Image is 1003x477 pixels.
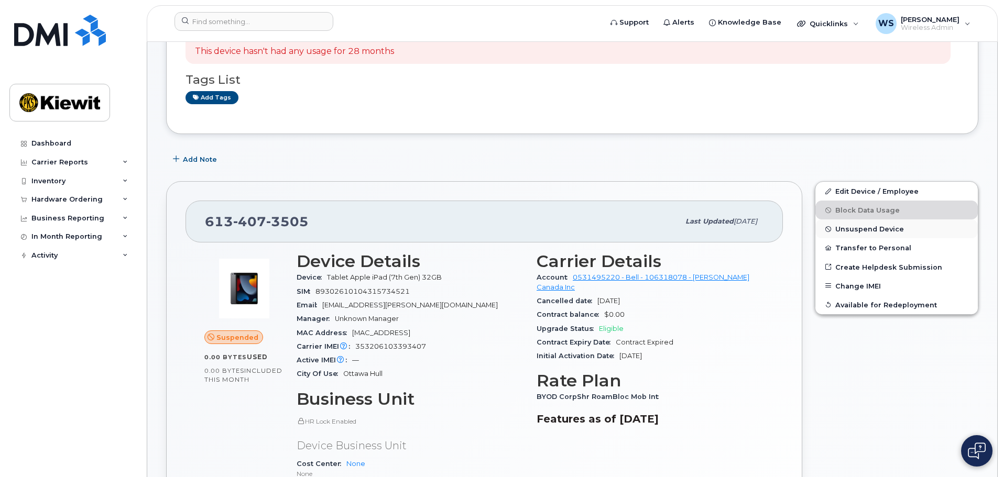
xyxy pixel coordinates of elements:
[718,17,781,28] span: Knowledge Base
[204,367,282,384] span: included this month
[878,17,894,30] span: WS
[537,310,604,318] span: Contract balance
[315,287,410,295] span: 89302610104315734521
[322,301,498,309] span: [EMAIL_ADDRESS][PERSON_NAME][DOMAIN_NAME]
[297,287,315,295] span: SIM
[702,12,789,33] a: Knowledge Base
[297,252,524,271] h3: Device Details
[205,214,309,229] span: 613
[815,182,978,201] a: Edit Device / Employee
[815,238,978,257] button: Transfer to Personal
[297,390,524,408] h3: Business Unit
[815,201,978,219] button: Block Data Usage
[297,315,335,323] span: Manager
[297,370,343,378] span: City Of Use
[537,273,573,281] span: Account
[297,460,346,468] span: Cost Center
[355,342,426,350] span: 353206103393407
[346,460,365,468] a: None
[195,46,394,58] p: This device hasn't had any usage for 28 months
[790,13,866,34] div: Quicklinks
[537,297,597,305] span: Cancelled date
[619,17,649,28] span: Support
[901,24,960,32] span: Wireless Admin
[603,12,656,33] a: Support
[604,310,625,318] span: $0.00
[616,338,673,346] span: Contract Expired
[213,257,276,320] img: image20231002-3703462-ceoear.jpeg
[815,219,978,238] button: Unsuspend Device
[656,12,702,33] a: Alerts
[734,217,757,225] span: [DATE]
[266,214,309,229] span: 3505
[166,150,226,169] button: Add Note
[537,413,764,425] h3: Features as of [DATE]
[247,353,268,361] span: used
[537,338,616,346] span: Contract Expiry Date
[297,273,327,281] span: Device
[815,295,978,314] button: Available for Redeployment
[835,301,937,308] span: Available for Redeployment
[815,276,978,295] button: Change IMEI
[297,356,352,364] span: Active IMEI
[327,273,442,281] span: Tablet Apple iPad (7th Gen) 32GB
[183,154,217,164] span: Add Note
[233,214,266,229] span: 407
[297,417,524,426] p: HR Lock Enabled
[297,301,322,309] span: Email
[186,73,959,86] h3: Tags List
[297,438,524,453] p: Device Business Unit
[835,225,904,233] span: Unsuspend Device
[619,352,642,360] span: [DATE]
[537,393,664,401] span: BYOD CorpShr RoamBloc Mob Int
[216,332,258,342] span: Suspended
[597,297,620,305] span: [DATE]
[352,356,359,364] span: —
[599,325,624,332] span: Eligible
[335,315,399,323] span: Unknown Manager
[204,367,244,374] span: 0.00 Bytes
[297,342,355,350] span: Carrier IMEI
[537,273,749,291] a: 0531495220 - Bell - 106318078 - [PERSON_NAME] Canada Inc
[204,353,247,361] span: 0.00 Bytes
[537,325,599,332] span: Upgrade Status
[537,352,619,360] span: Initial Activation Date
[343,370,383,378] span: Ottawa Hull
[352,329,410,337] span: [MAC_ADDRESS]
[175,12,333,31] input: Find something...
[868,13,978,34] div: William Sansom
[968,442,986,459] img: Open chat
[537,371,764,390] h3: Rate Plan
[685,217,734,225] span: Last updated
[901,15,960,24] span: [PERSON_NAME]
[537,252,764,271] h3: Carrier Details
[815,258,978,276] a: Create Helpdesk Submission
[186,91,238,104] a: Add tags
[297,329,352,337] span: MAC Address
[672,17,694,28] span: Alerts
[810,19,848,28] span: Quicklinks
